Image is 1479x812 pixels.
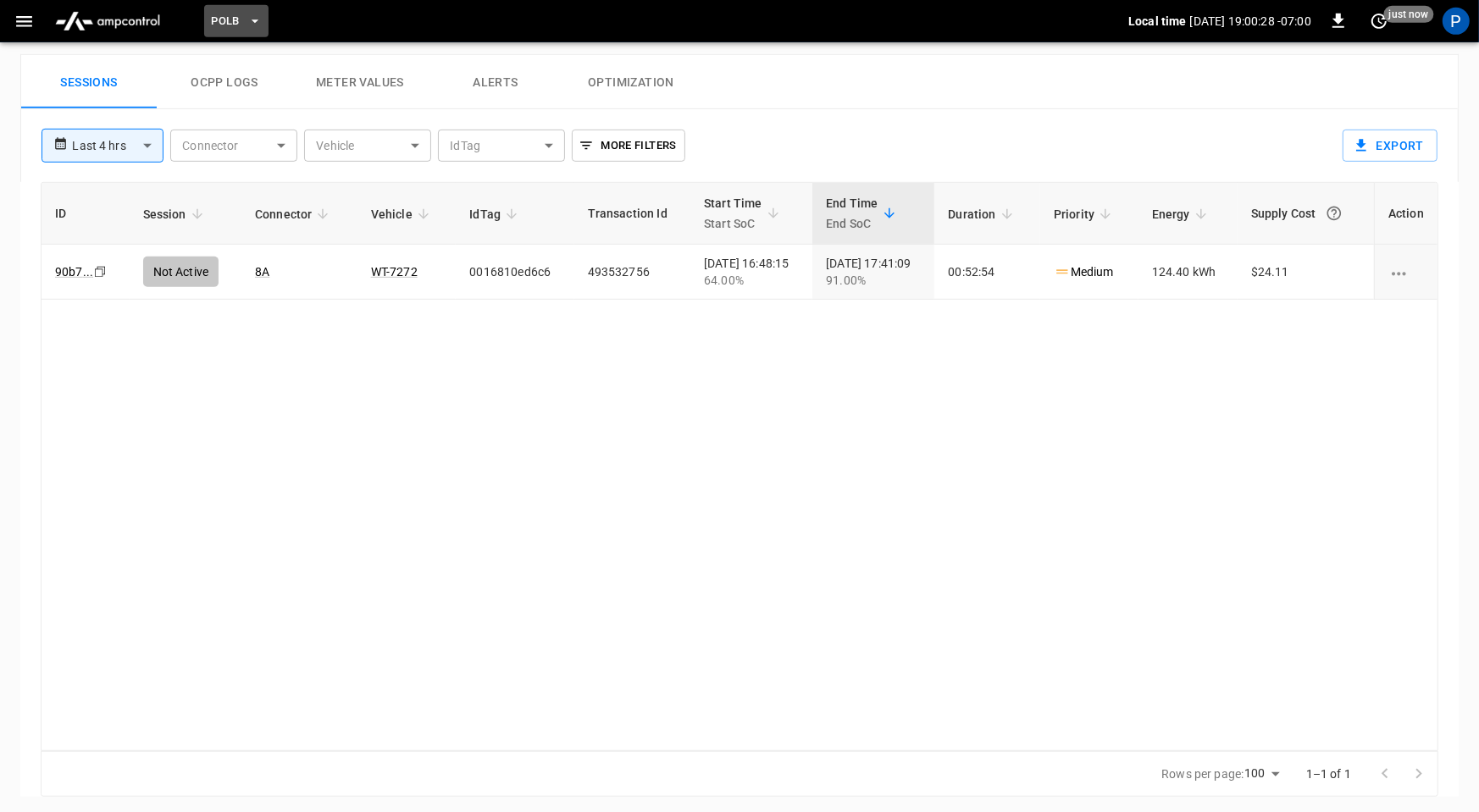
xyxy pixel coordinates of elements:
span: Session [143,204,208,224]
button: Alerts [428,55,563,109]
span: Connector [255,204,334,224]
a: 90b7... [55,265,93,279]
button: The cost of your charging session based on your supply rates [1319,198,1349,229]
div: 64.00% [704,272,799,289]
div: [DATE] 17:41:09 [826,255,921,289]
td: 124.40 kWh [1138,245,1238,300]
button: Optimization [563,55,699,109]
span: Vehicle [371,204,435,224]
td: 493532756 [574,245,690,300]
p: End SoC [826,213,878,234]
p: Rows per page: [1161,765,1244,782]
span: Energy [1152,204,1212,224]
img: ampcontrol.io logo [48,5,167,37]
button: Ocpp logs [157,55,292,109]
p: Start SoC [704,213,762,234]
p: [DATE] 19:00:28 -07:00 [1190,13,1311,30]
span: Priority [1054,204,1116,224]
div: Supply Cost [1251,198,1360,229]
span: just now [1384,6,1434,23]
th: Action [1374,183,1437,245]
div: End Time [826,193,878,234]
button: Export [1343,130,1437,162]
div: [DATE] 16:48:15 [704,255,799,289]
div: charging session options [1388,263,1424,280]
button: PoLB [204,5,269,38]
td: 00:52:54 [934,245,1039,300]
button: Meter Values [292,55,428,109]
div: sessions table [41,182,1438,750]
td: 0016810ed6c6 [456,245,573,300]
span: PoLB [211,12,240,31]
button: set refresh interval [1365,8,1393,35]
a: WT-7272 [371,265,418,279]
span: IdTag [469,204,523,224]
th: ID [42,183,130,245]
span: Duration [948,204,1017,224]
span: End TimeEnd SoC [826,193,900,234]
div: copy [92,262,109,281]
div: profile-icon [1443,8,1470,35]
span: Start TimeStart SoC [704,193,784,234]
td: $24.11 [1238,245,1374,300]
div: Start Time [704,193,762,234]
p: Local time [1128,13,1187,30]
button: Sessions [21,55,157,109]
div: Last 4 hrs [72,130,163,162]
div: 91.00% [826,272,921,289]
div: 100 [1244,761,1285,786]
table: sessions table [42,183,1437,300]
th: Transaction Id [574,183,690,245]
p: 1–1 of 1 [1306,765,1351,782]
p: Medium [1054,263,1114,281]
button: More Filters [572,130,684,162]
a: 8A [255,265,269,279]
div: Not Active [143,257,219,287]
